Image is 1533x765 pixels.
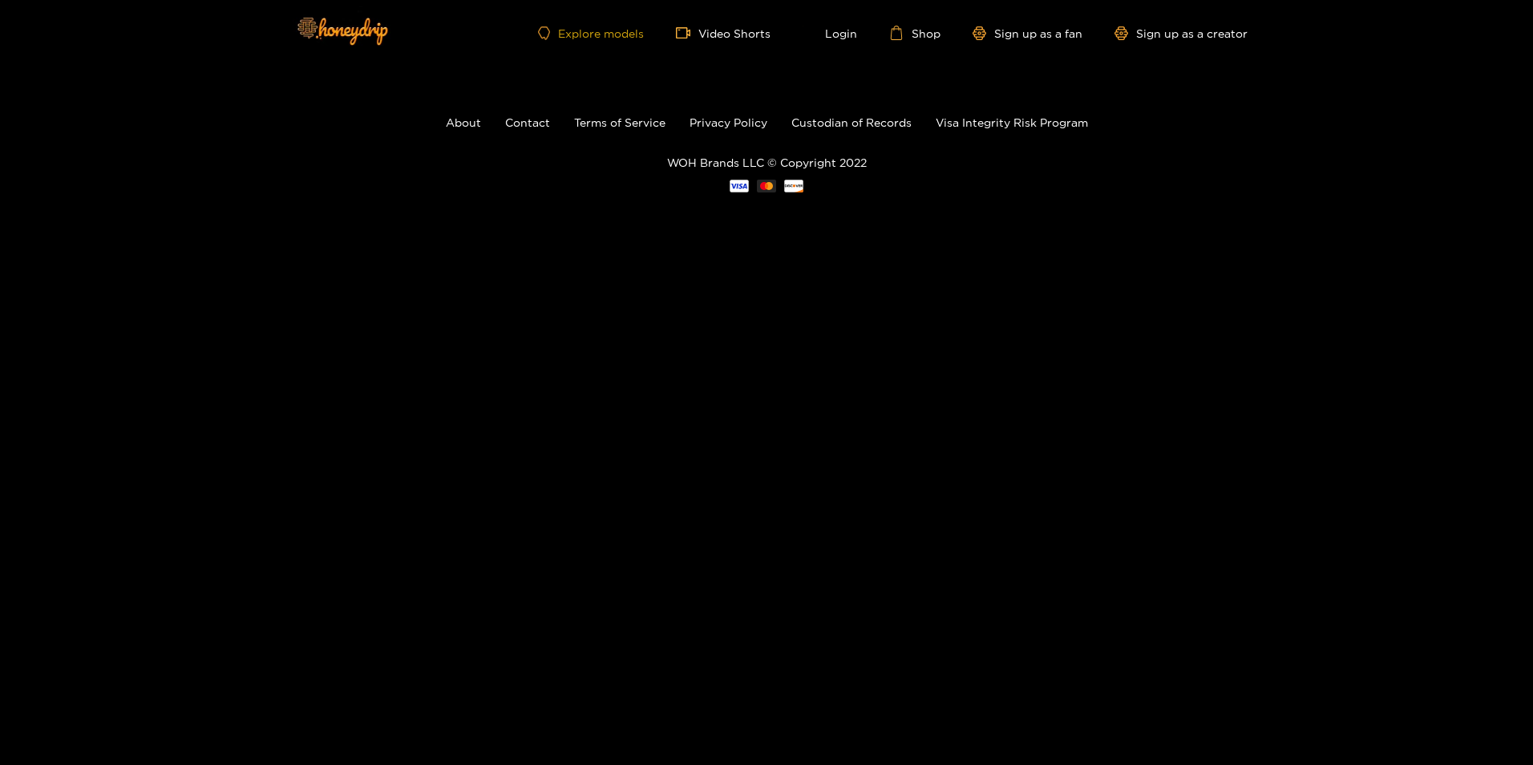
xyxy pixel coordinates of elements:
[973,26,1082,40] a: Sign up as a fan
[803,26,857,40] a: Login
[791,116,912,128] a: Custodian of Records
[676,26,698,40] span: video-camera
[690,116,767,128] a: Privacy Policy
[538,26,644,40] a: Explore models
[446,116,481,128] a: About
[1114,26,1248,40] a: Sign up as a creator
[505,116,550,128] a: Contact
[889,26,940,40] a: Shop
[676,26,771,40] a: Video Shorts
[936,116,1088,128] a: Visa Integrity Risk Program
[574,116,665,128] a: Terms of Service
